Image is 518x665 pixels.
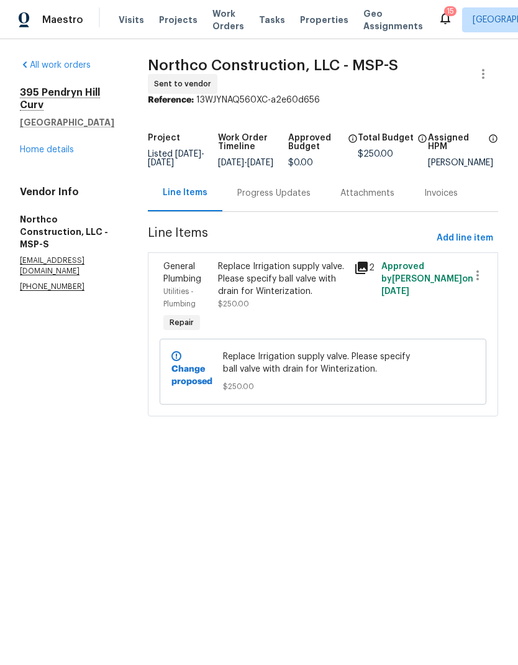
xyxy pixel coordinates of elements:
span: Replace Irrigation supply valve. Please specify ball valve with drain for Winterization. [223,351,422,375]
span: Sent to vendor [154,78,216,90]
span: Work Orders [212,7,244,32]
h5: Project [148,134,180,142]
h5: Total Budget [358,134,414,142]
span: $0.00 [288,158,313,167]
span: [DATE] [381,287,409,296]
span: Northco Construction, LLC - MSP-S [148,58,398,73]
div: 13WJYNAQ560XC-a2e60d656 [148,94,498,106]
span: Tasks [259,16,285,24]
span: The total cost of line items that have been proposed by Opendoor. This sum includes line items th... [417,134,427,150]
span: Line Items [148,227,432,250]
span: $250.00 [223,380,422,393]
span: The total cost of line items that have been approved by both Opendoor and the Trade Partner. This... [348,134,358,158]
a: Home details [20,145,74,154]
span: [DATE] [148,158,174,167]
h5: Northco Construction, LLC - MSP-S [20,213,118,250]
span: [DATE] [247,158,273,167]
h5: Work Order Timeline [218,134,288,151]
span: Approved by [PERSON_NAME] on [381,262,473,296]
span: Properties [300,14,348,26]
button: Add line item [432,227,498,250]
div: Invoices [424,187,458,199]
span: $250.00 [358,150,393,158]
span: Utilities - Plumbing [163,288,196,308]
h5: Assigned HPM [428,134,484,151]
span: - [218,158,273,167]
b: Change proposed [171,365,212,386]
span: Projects [159,14,198,26]
div: Attachments [340,187,394,199]
span: Visits [119,14,144,26]
span: [DATE] [218,158,244,167]
div: 15 [447,5,454,17]
span: [DATE] [175,150,201,158]
span: - [148,150,204,167]
span: Maestro [42,14,83,26]
span: Geo Assignments [363,7,423,32]
h4: Vendor Info [20,186,118,198]
div: Replace Irrigation supply valve. Please specify ball valve with drain for Winterization. [218,260,347,298]
span: General Plumbing [163,262,201,283]
a: All work orders [20,61,91,70]
div: Line Items [163,186,207,199]
span: $250.00 [218,300,249,308]
span: Listed [148,150,204,167]
h5: Approved Budget [288,134,345,151]
span: Repair [165,316,199,329]
div: Progress Updates [237,187,311,199]
div: 2 [354,260,374,275]
span: The hpm assigned to this work order. [488,134,498,158]
div: [PERSON_NAME] [428,158,498,167]
span: Add line item [437,231,493,246]
b: Reference: [148,96,194,104]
